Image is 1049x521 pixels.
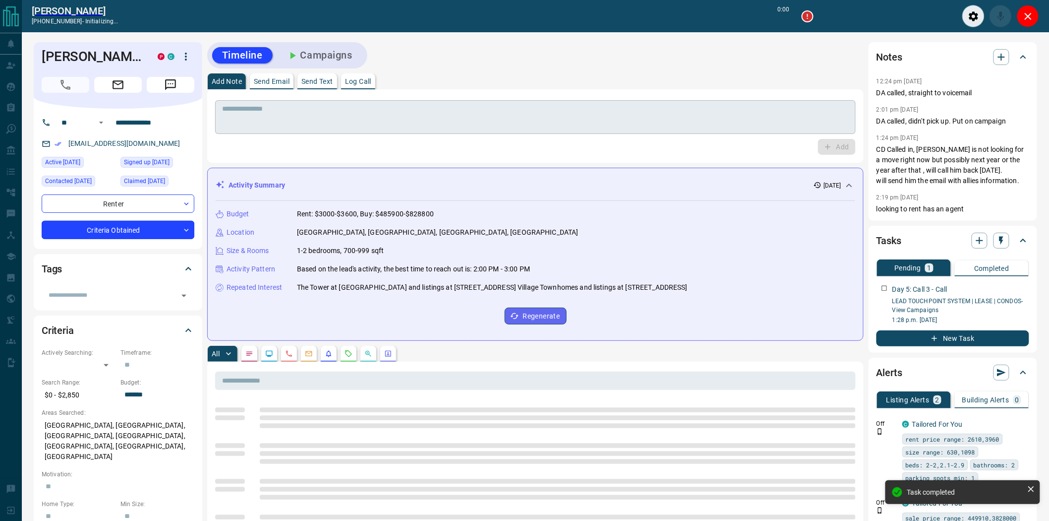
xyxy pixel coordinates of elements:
[892,284,947,295] p: Day 5: Call 3 - Call
[212,350,220,357] p: All
[876,194,919,201] p: 2:19 pm [DATE]
[158,53,165,60] div: property.ca
[876,116,1029,127] p: DA called, didn't pick up. Put on campaign
[301,78,333,85] p: Send Text
[42,49,143,65] h1: [PERSON_NAME]
[974,460,1015,470] span: bathrooms: 2
[297,246,384,256] p: 1-2 bedrooms, 700-999 sqft
[120,348,194,357] p: Timeframe:
[42,257,194,281] div: Tags
[876,45,1029,69] div: Notes
[85,18,118,25] span: initializing...
[245,350,253,358] svg: Notes
[902,421,909,428] div: condos.ca
[45,157,80,167] span: Active [DATE]
[876,419,896,428] p: Off
[823,181,841,190] p: [DATE]
[906,434,999,444] span: rent price range: 2610,3960
[876,229,1029,253] div: Tasks
[325,350,333,358] svg: Listing Alerts
[297,264,530,274] p: Based on the lead's activity, the best time to reach out is: 2:00 PM - 3:00 PM
[364,350,372,358] svg: Opportunities
[42,77,89,93] span: Call
[876,361,1029,385] div: Alerts
[876,233,901,249] h2: Tasks
[894,264,921,271] p: Pending
[962,5,985,27] div: Audio Settings
[297,209,434,219] p: Rent: $3000-$3600, Buy: $485900-$828800
[68,139,180,147] a: [EMAIL_ADDRESS][DOMAIN_NAME]
[120,176,194,190] div: Tue Sep 04 2018
[95,117,107,129] button: Open
[886,396,930,403] p: Listing Alerts
[55,140,61,147] svg: Email Verified
[229,180,285,191] p: Activity Summary
[120,378,194,387] p: Budget:
[778,5,790,27] p: 0:00
[927,264,931,271] p: 1
[962,396,1009,403] p: Building Alerts
[892,316,1029,325] p: 1:28 p.m. [DATE]
[277,47,362,64] button: Campaigns
[265,350,273,358] svg: Lead Browsing Activity
[227,264,275,274] p: Activity Pattern
[120,157,194,171] div: Sat Apr 28 2018
[906,473,975,483] span: parking spots min: 1
[935,396,939,403] p: 2
[297,282,688,293] p: The Tower at [GEOGRAPHIC_DATA] and listings at [STREET_ADDRESS] Village Townhomes and listings at...
[42,323,74,338] h2: Criteria
[876,144,1029,186] p: CD Called in, [PERSON_NAME] is not looking for a move right now but possibly next year or the yea...
[876,428,883,435] svg: Push Notification Only
[124,157,170,167] span: Signed up [DATE]
[227,282,282,293] p: Repeated Interest
[32,5,118,17] a: [PERSON_NAME]
[1015,396,1019,403] p: 0
[94,77,142,93] span: Email
[297,227,579,238] p: [GEOGRAPHIC_DATA], [GEOGRAPHIC_DATA], [GEOGRAPHIC_DATA], [GEOGRAPHIC_DATA]
[212,47,273,64] button: Timeline
[876,507,883,514] svg: Push Notification Only
[892,298,1023,314] a: LEAD TOUCHPOINT SYSTEM | LEASE | CONDOS- View Campaigns
[384,350,392,358] svg: Agent Actions
[907,488,1023,496] div: Task completed
[42,378,116,387] p: Search Range:
[876,88,1029,98] p: DA called, straight to voicemail
[254,78,290,85] p: Send Email
[147,77,194,93] span: Message
[42,387,116,403] p: $0 - $2,850
[305,350,313,358] svg: Emails
[42,417,194,465] p: [GEOGRAPHIC_DATA], [GEOGRAPHIC_DATA], [GEOGRAPHIC_DATA], [GEOGRAPHIC_DATA], [GEOGRAPHIC_DATA], [G...
[1017,5,1039,27] div: Close
[876,134,919,141] p: 1:24 pm [DATE]
[912,420,963,428] a: Tailored For You
[177,289,191,303] button: Open
[876,106,919,113] p: 2:01 pm [DATE]
[285,350,293,358] svg: Calls
[42,319,194,342] div: Criteria
[227,227,254,238] p: Location
[42,470,194,479] p: Motivation:
[876,78,922,85] p: 12:24 pm [DATE]
[227,209,249,219] p: Budget
[42,500,116,509] p: Home Type:
[42,348,116,357] p: Actively Searching:
[42,195,194,213] div: Renter
[32,17,118,26] p: [PHONE_NUMBER] -
[42,408,194,417] p: Areas Searched:
[42,221,194,239] div: Criteria Obtained
[168,53,175,60] div: condos.ca
[876,330,1029,346] button: New Task
[345,78,371,85] p: Log Call
[42,157,116,171] div: Thu Jul 31 2025
[120,500,194,509] p: Min Size:
[906,447,975,457] span: size range: 630,1098
[216,176,855,195] div: Activity Summary[DATE]
[42,176,116,190] div: Fri Aug 08 2025
[990,5,1012,27] div: Mute
[876,498,896,507] p: Off
[212,78,242,85] p: Add Note
[906,460,965,470] span: beds: 2-2,2.1-2.9
[42,261,62,277] h2: Tags
[345,350,352,358] svg: Requests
